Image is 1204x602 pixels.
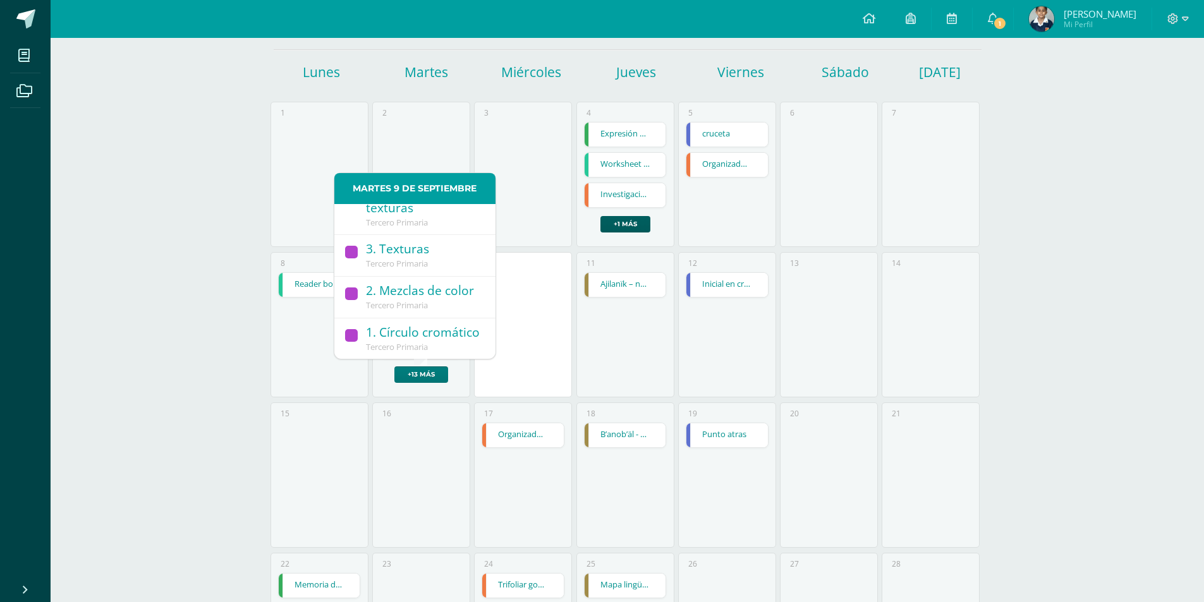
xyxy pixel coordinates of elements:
[790,107,794,118] div: 6
[482,574,564,598] a: Trifoliar gobiernos [PERSON_NAME] y [PERSON_NAME]
[394,366,448,383] a: +13 más
[482,423,564,447] a: Organizador gráfico: perfil [PERSON_NAME]
[366,217,428,228] span: Tercero Primaria
[271,63,372,81] h1: Lunes
[790,408,799,419] div: 20
[686,123,768,147] a: cruceta
[484,107,489,118] div: 3
[1029,6,1054,32] img: e4419bd4d1cad8af4f2e7a597953c27c.png
[281,258,285,268] div: 8
[480,63,581,81] h1: Miércoles
[585,574,666,598] a: Mapa lingüístico de [GEOGRAPHIC_DATA].
[584,272,667,298] div: Ajilanïk – números. | Tarea
[686,122,769,147] div: cruceta | Tarea
[278,573,361,598] div: Memoria de Reglas ortograficas | Tarea
[366,299,428,311] span: Tercero Primaria
[585,273,666,297] a: Ajilanïk – números.
[279,574,360,598] a: Memoria de Reglas ortograficas
[334,173,496,204] div: Martes 9 de Septiembre
[584,573,667,598] div: Mapa lingüístico de Guatemala. | Tarea
[1064,8,1136,20] span: [PERSON_NAME]
[281,107,285,118] div: 1
[892,258,901,268] div: 14
[892,558,901,569] div: 28
[334,178,496,236] a: 4. Aplicación de texturasTercero Primaria
[484,408,493,419] div: 17
[585,183,666,207] a: Investigación Un Lugar Turístico
[795,63,896,81] h1: Sábado
[686,423,769,448] div: Punto atras | Tarea
[482,573,564,598] div: Trifoliar gobiernos Juan José Arévalo y Jacobo Arbenz | Tarea
[585,153,666,177] a: Worksheet about comparatives
[482,423,564,448] div: Organizador gráfico: perfil Jorge Ubico | Tarea
[587,107,591,118] div: 4
[382,408,391,419] div: 16
[686,423,768,447] a: Punto atras
[376,63,477,81] h1: Martes
[281,558,289,569] div: 22
[790,258,799,268] div: 13
[334,277,496,318] a: 2. Mezclas de colorTercero Primaria
[600,216,650,232] a: +1 más
[584,122,667,147] div: Expresión oral: Lugar Turístico | Tarea
[686,272,769,298] div: Inicial en cruceta | Tarea
[688,258,697,268] div: 12
[366,258,428,269] span: Tercero Primaria
[587,258,595,268] div: 11
[686,153,768,177] a: Organizador gráfico: Vías de Transporte
[382,558,391,569] div: 23
[366,241,483,258] div: 3. Texturas
[484,558,493,569] div: 24
[686,152,769,178] div: Organizador gráfico: Vías de Transporte | Tarea
[690,63,791,81] h1: Viernes
[366,283,483,300] div: 2. Mezclas de color
[688,408,697,419] div: 19
[892,408,901,419] div: 21
[686,273,768,297] a: Inicial en cruceta
[993,16,1007,30] span: 1
[334,235,496,277] a: 3. TexturasTercero Primaria
[278,272,361,298] div: Reader book unit 7 | Tarea
[366,341,428,352] span: Tercero Primaria
[892,107,896,118] div: 7
[587,408,595,419] div: 18
[790,558,799,569] div: 27
[587,558,595,569] div: 25
[281,408,289,419] div: 15
[919,63,935,81] h1: [DATE]
[382,107,387,118] div: 2
[584,152,667,178] div: Worksheet about comparatives | Tarea
[585,63,686,81] h1: Jueves
[585,123,666,147] a: Expresión oral: Lugar Turístico
[366,325,483,342] div: 1. Círculo cromático
[279,273,360,297] a: Reader book unit 7
[585,423,666,447] a: B’anob’äl - Cultura
[688,107,693,118] div: 5
[334,318,496,359] a: 1. Círculo cromáticoTercero Primaria
[688,558,697,569] div: 26
[1064,19,1136,30] span: Mi Perfil
[584,423,667,448] div: B’anob’äl - Cultura | Tarea
[584,183,667,208] div: Investigación Un Lugar Turístico | Tarea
